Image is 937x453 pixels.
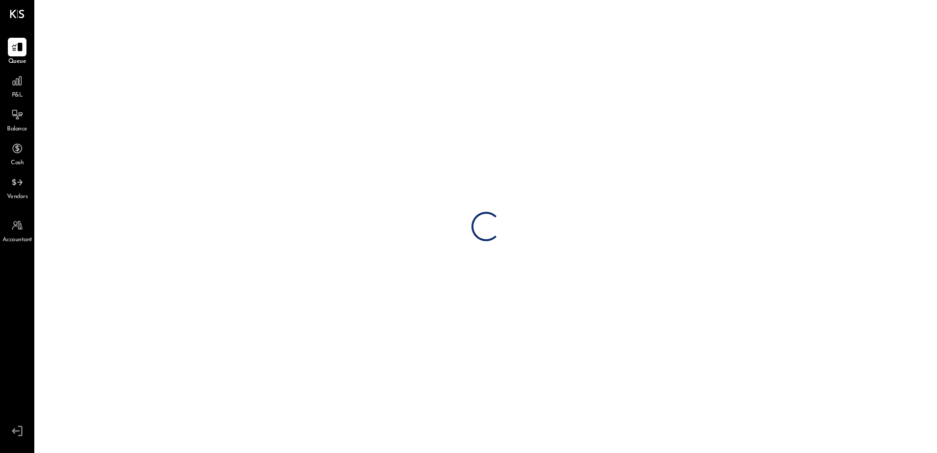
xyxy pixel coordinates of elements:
span: Queue [8,57,26,66]
span: Cash [11,159,24,168]
a: Vendors [0,173,34,201]
a: P&L [0,72,34,100]
a: Queue [0,38,34,66]
span: P&L [12,91,23,100]
span: Balance [7,125,27,134]
span: Vendors [7,193,28,201]
a: Balance [0,105,34,134]
a: Accountant [0,216,34,245]
a: Cash [0,139,34,168]
span: Accountant [2,236,32,245]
